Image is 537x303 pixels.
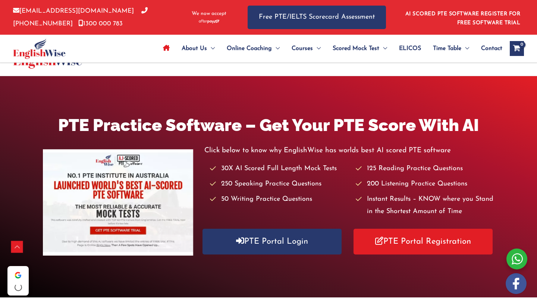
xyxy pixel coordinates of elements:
[248,6,386,29] a: Free PTE/IELTS Scorecard Assessment
[510,41,524,56] a: View Shopping Cart, empty
[427,35,475,62] a: Time TableMenu Toggle
[405,11,521,26] a: AI SCORED PTE SOFTWARE REGISTER FOR FREE SOFTWARE TRIAL
[210,178,348,190] li: 250 Speaking Practice Questions
[286,35,327,62] a: CoursesMenu Toggle
[433,35,461,62] span: Time Table
[292,35,313,62] span: Courses
[192,10,226,18] span: We now accept
[202,229,342,254] a: PTE Portal Login
[157,35,502,62] nav: Site Navigation: Main Menu
[176,35,221,62] a: About UsMenu Toggle
[272,35,280,62] span: Menu Toggle
[182,35,207,62] span: About Us
[221,35,286,62] a: Online CoachingMenu Toggle
[506,273,527,294] img: white-facebook.png
[333,35,379,62] span: Scored Mock Test
[43,149,193,256] img: pte-institute-main
[356,163,494,175] li: 125 Reading Practice Questions
[475,35,502,62] a: Contact
[461,35,469,62] span: Menu Toggle
[313,35,321,62] span: Menu Toggle
[379,35,387,62] span: Menu Toggle
[393,35,427,62] a: ELICOS
[227,35,272,62] span: Online Coaching
[199,19,219,24] img: Afterpay-Logo
[207,35,215,62] span: Menu Toggle
[78,21,123,27] a: 1300 000 783
[210,163,348,175] li: 30X AI Scored Full Length Mock Tests
[401,5,524,29] aside: Header Widget 1
[13,8,148,26] a: [PHONE_NUMBER]
[210,193,348,206] li: 50 Writing Practice Questions
[356,193,494,218] li: Instant Results – KNOW where you Stand in the Shortest Amount of Time
[327,35,393,62] a: Scored Mock TestMenu Toggle
[13,38,66,59] img: cropped-ew-logo
[13,8,134,14] a: [EMAIL_ADDRESS][DOMAIN_NAME]
[399,35,421,62] span: ELICOS
[356,178,494,190] li: 200 Listening Practice Questions
[43,113,494,137] h1: PTE Practice Software – Get Your PTE Score With AI
[354,229,493,254] a: PTE Portal Registration
[204,144,494,157] p: Click below to know why EnglishWise has worlds best AI scored PTE software
[481,35,502,62] span: Contact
